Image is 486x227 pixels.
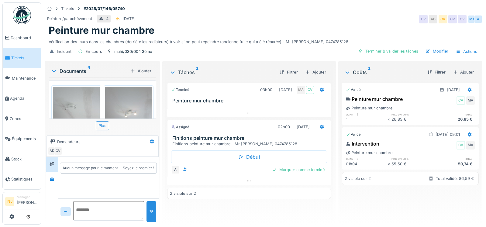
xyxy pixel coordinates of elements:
[425,68,448,76] div: Filtrer
[279,87,292,93] div: [DATE]
[419,15,428,23] div: CV
[3,169,41,190] a: Statistiques
[53,87,100,149] img: tpy2njf7xlihpha3u2s31jdts1fs
[450,68,476,76] div: Ajouter
[5,195,39,209] a: NJ Manager[PERSON_NAME]
[57,49,71,54] div: Incident
[391,112,433,116] h6: prix unitaire
[433,112,475,116] h6: total
[12,75,39,81] span: Maintenance
[13,6,31,24] img: Badge_color-CXgf-gQk.svg
[391,116,433,122] div: 26,85 €
[429,15,437,23] div: AD
[439,15,447,23] div: CV
[122,16,136,22] div: [DATE]
[457,96,465,105] div: CV
[171,150,327,163] div: Début
[346,105,392,111] div: Peinture mur chambre
[12,136,39,142] span: Équipements
[10,95,39,101] span: Agenda
[88,67,90,75] sup: 4
[303,68,329,76] div: Ajouter
[81,6,127,12] strong: #2025/07/146/05740
[448,15,457,23] div: CV
[3,88,41,109] a: Agenda
[196,69,198,76] sup: 2
[128,67,154,75] div: Ajouter
[344,69,422,76] div: Coûts
[61,6,74,12] div: Tickets
[47,16,92,22] div: Peinture/parachèvement
[3,68,41,88] a: Maintenance
[11,156,39,162] span: Stock
[170,191,196,196] div: 2 visible sur 2
[436,176,474,181] div: Total validé: 86,59 €
[5,197,14,206] li: NJ
[346,161,388,167] div: 01h04
[11,35,39,41] span: Dashboard
[3,149,41,169] a: Stock
[388,161,391,167] div: ×
[436,132,460,137] div: [DATE] 09:01
[17,195,39,208] li: [PERSON_NAME]
[3,129,41,149] a: Équipements
[458,15,467,23] div: CV
[171,166,180,174] div: A
[306,86,314,94] div: CV
[106,16,109,22] div: 4
[260,87,272,93] div: 03h00
[391,161,433,167] div: 55,50 €
[171,125,189,130] div: Assigné
[172,98,328,104] h3: Peinture mur chambre
[346,140,379,147] div: Intervention
[433,161,475,167] div: 59,74 €
[170,69,275,76] div: Tâches
[346,150,392,156] div: Peinture mur chambre
[11,55,39,61] span: Tickets
[10,116,39,122] span: Zones
[423,47,451,55] div: Modifier
[171,87,189,92] div: Terminé
[3,28,41,48] a: Dashboard
[63,165,154,171] div: Aucun message pour le moment … Soyez le premier !
[466,96,475,105] div: MA
[270,166,327,174] div: Marquer comme terminé
[49,36,479,45] div: Vérification des murs dans les chambres (derrière les radiateurs) à voir si on peut repeindre (an...
[391,157,433,161] h6: prix unitaire
[57,139,81,145] div: Demandeurs
[466,141,475,150] div: MA
[433,157,475,161] h6: total
[447,87,460,93] div: [DATE]
[48,147,56,155] div: AD
[346,116,388,122] div: 1
[96,121,109,130] div: Plus
[51,67,128,75] div: Documents
[388,116,391,122] div: ×
[85,49,102,54] div: En cours
[54,147,62,155] div: CV
[433,116,475,122] div: 26,85 €
[3,108,41,129] a: Zones
[368,69,371,76] sup: 2
[278,124,290,130] div: 02h00
[172,135,328,141] h3: Finitions peinture mur chambre
[172,141,328,147] div: Finitions peinture mur chambre - Mr [PERSON_NAME] 0474785128
[3,48,41,68] a: Tickets
[474,15,482,23] div: A
[346,132,361,137] div: Validé
[453,47,480,56] div: Actions
[346,112,388,116] h6: quantité
[105,87,152,149] img: 54fdknr1dsitsc2bt4v3gwixp1wb
[277,68,300,76] div: Filtrer
[297,124,310,130] div: [DATE]
[457,141,465,150] div: CV
[49,25,154,36] h1: Peinture mur chambre
[346,95,403,103] div: Peinture mur chambre
[346,157,388,161] h6: quantité
[11,176,39,182] span: Statistiques
[468,15,476,23] div: MA
[114,49,152,54] div: mahi/030/004 3ème
[356,47,421,55] div: Terminer & valider les tâches
[297,86,305,94] div: MA
[345,176,371,181] div: 2 visible sur 2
